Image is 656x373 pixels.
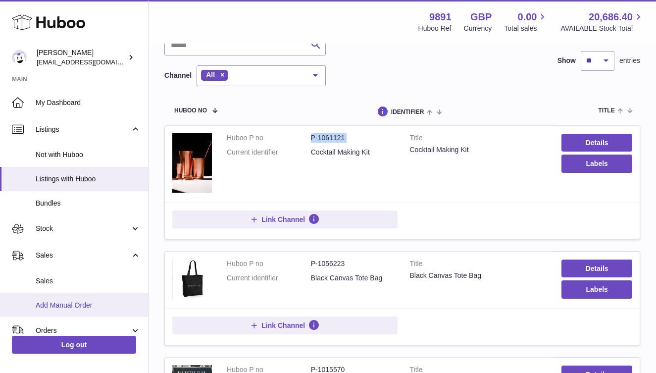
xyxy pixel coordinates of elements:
[560,10,644,33] a: 20,686.40 AVAILABLE Stock Total
[560,24,644,33] span: AVAILABLE Stock Total
[504,10,548,33] a: 0.00 Total sales
[37,58,146,66] span: [EMAIL_ADDRESS][DOMAIN_NAME]
[36,326,130,335] span: Orders
[410,259,547,271] strong: Title
[172,133,212,193] img: Cocktail Making Kit
[261,215,305,224] span: Link Channel
[36,125,130,134] span: Listings
[391,109,424,115] span: identifier
[36,199,141,208] span: Bundles
[429,10,452,24] strong: 9891
[410,145,547,155] div: Cocktail Making Kit
[418,24,452,33] div: Huboo Ref
[561,134,632,152] a: Details
[598,107,614,114] span: title
[518,10,537,24] span: 0.00
[227,259,311,268] dt: Huboo P no
[37,48,126,67] div: [PERSON_NAME]
[410,133,547,145] strong: Title
[227,133,311,143] dt: Huboo P no
[12,336,136,354] a: Log out
[12,50,27,65] img: ro@thebitterclub.co.uk
[36,150,141,160] span: Not with Huboo
[36,276,141,286] span: Sales
[561,260,632,277] a: Details
[589,10,633,24] span: 20,686.40
[311,133,395,143] dd: P-1061121
[36,251,130,260] span: Sales
[561,155,632,172] button: Labels
[261,321,305,330] span: Link Channel
[36,224,130,233] span: Stock
[36,174,141,184] span: Listings with Huboo
[619,56,640,65] span: entries
[464,24,492,33] div: Currency
[410,271,547,280] div: Black Canvas Tote Bag
[174,107,207,114] span: Huboo no
[470,10,492,24] strong: GBP
[172,259,212,299] img: Black Canvas Tote Bag
[227,273,311,283] dt: Current identifier
[172,317,398,334] button: Link Channel
[206,71,215,79] span: All
[311,148,395,157] dd: Cocktail Making Kit
[561,280,632,298] button: Labels
[311,259,395,268] dd: P-1056223
[172,211,398,228] button: Link Channel
[504,24,548,33] span: Total sales
[557,56,576,65] label: Show
[227,148,311,157] dt: Current identifier
[36,301,141,310] span: Add Manual Order
[164,71,192,80] label: Channel
[36,98,141,107] span: My Dashboard
[311,273,395,283] dd: Black Canvas Tote Bag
